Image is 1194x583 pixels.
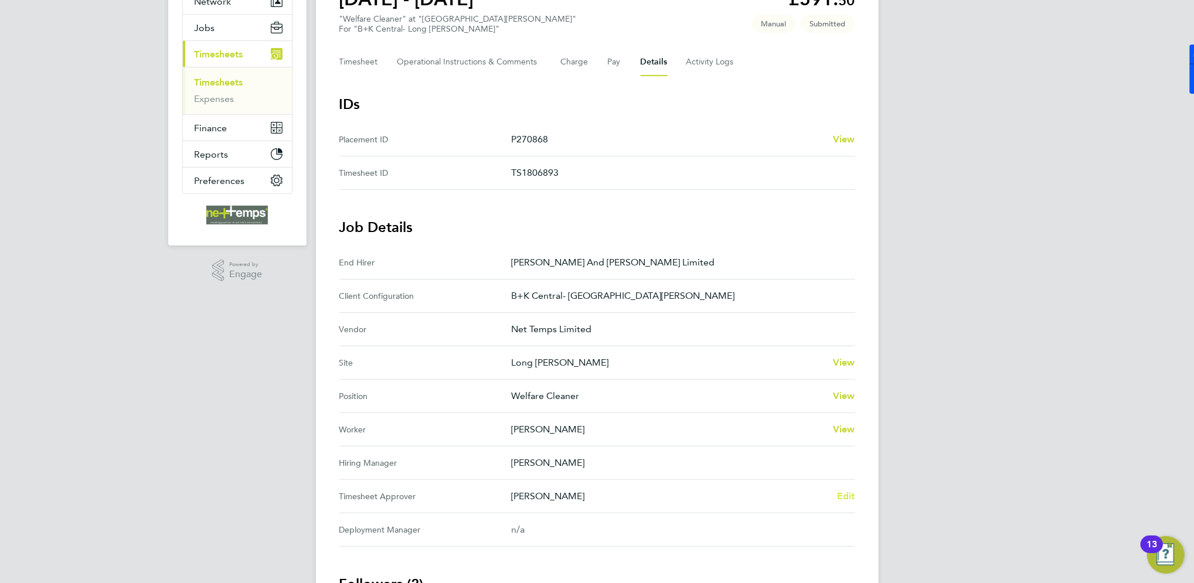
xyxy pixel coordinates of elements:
[183,141,292,167] button: Reports
[339,289,511,303] div: Client Configuration
[183,15,292,40] button: Jobs
[195,175,245,186] span: Preferences
[511,489,828,503] p: [PERSON_NAME]
[183,168,292,193] button: Preferences
[182,206,292,224] a: Go to home page
[837,489,855,503] a: Edit
[608,48,622,76] button: Pay
[183,41,292,67] button: Timesheets
[511,356,824,370] p: Long [PERSON_NAME]
[339,218,855,237] h3: Job Details
[833,356,855,370] a: View
[833,357,855,368] span: View
[339,14,577,34] div: "Welfare Cleaner" at "[GEOGRAPHIC_DATA][PERSON_NAME]"
[229,260,262,270] span: Powered by
[195,22,215,33] span: Jobs
[833,389,855,403] a: View
[229,270,262,279] span: Engage
[511,389,824,403] p: Welfare Cleaner
[339,48,379,76] button: Timesheet
[195,149,229,160] span: Reports
[561,48,589,76] button: Charge
[339,132,511,146] div: Placement ID
[511,132,824,146] p: P270868
[837,490,855,502] span: Edit
[1147,544,1157,560] div: 13
[833,424,855,435] span: View
[339,389,511,403] div: Position
[1147,536,1185,574] button: Open Resource Center, 13 new notifications
[183,115,292,141] button: Finance
[511,422,824,437] p: [PERSON_NAME]
[195,49,243,60] span: Timesheets
[339,356,511,370] div: Site
[801,14,855,33] span: This timesheet is Submitted.
[206,206,268,224] img: net-temps-logo-retina.png
[339,166,511,180] div: Timesheet ID
[212,260,262,282] a: Powered byEngage
[686,48,736,76] button: Activity Logs
[339,489,511,503] div: Timesheet Approver
[511,255,846,270] p: [PERSON_NAME] And [PERSON_NAME] Limited
[339,322,511,336] div: Vendor
[511,456,846,470] p: [PERSON_NAME]
[339,95,855,114] h3: IDs
[833,132,855,146] a: View
[641,48,668,76] button: Details
[339,456,511,470] div: Hiring Manager
[511,166,846,180] p: TS1806893
[339,255,511,270] div: End Hirer
[511,289,846,303] p: B+K Central- [GEOGRAPHIC_DATA][PERSON_NAME]
[511,322,846,336] p: Net Temps Limited
[195,93,234,104] a: Expenses
[752,14,796,33] span: This timesheet was manually created.
[339,523,511,537] div: Deployment Manager
[339,422,511,437] div: Worker
[339,24,577,34] div: For "B+K Central- Long [PERSON_NAME]"
[511,523,836,537] div: n/a
[833,422,855,437] a: View
[183,67,292,114] div: Timesheets
[195,122,227,134] span: Finance
[833,134,855,145] span: View
[195,77,243,88] a: Timesheets
[397,48,542,76] button: Operational Instructions & Comments
[833,390,855,401] span: View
